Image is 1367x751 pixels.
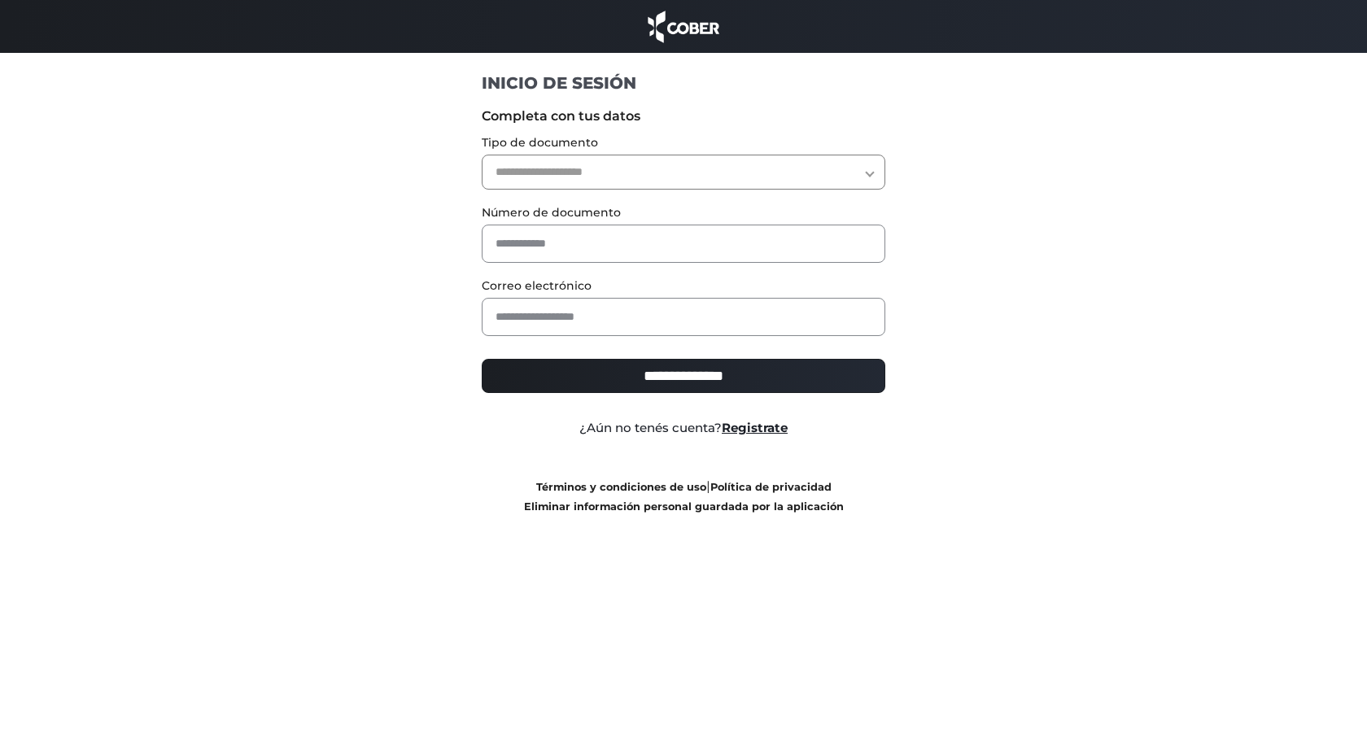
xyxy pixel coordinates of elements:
label: Tipo de documento [482,134,886,151]
label: Número de documento [482,204,886,221]
label: Completa con tus datos [482,107,886,126]
a: Política de privacidad [710,481,832,493]
label: Correo electrónico [482,277,886,295]
a: Términos y condiciones de uso [536,481,706,493]
div: ¿Aún no tenés cuenta? [469,419,898,438]
h1: INICIO DE SESIÓN [482,72,886,94]
a: Registrate [722,420,788,435]
a: Eliminar información personal guardada por la aplicación [524,500,844,513]
div: | [469,477,898,516]
img: cober_marca.png [644,8,723,45]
